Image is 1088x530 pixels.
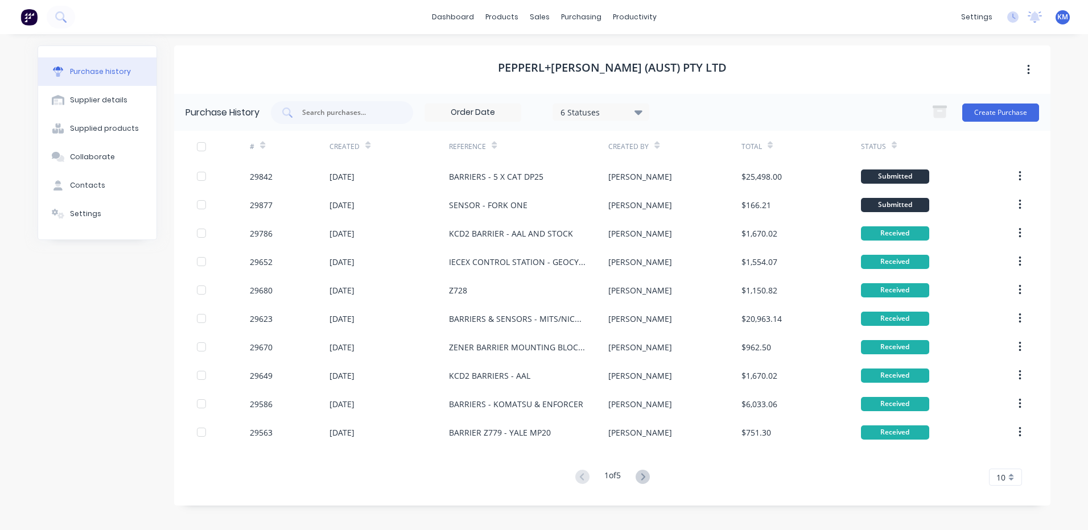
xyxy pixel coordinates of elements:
[861,340,929,354] div: Received
[962,103,1039,122] button: Create Purchase
[608,171,672,183] div: [PERSON_NAME]
[329,398,355,410] div: [DATE]
[741,313,782,325] div: $20,963.14
[607,9,662,26] div: productivity
[604,469,621,486] div: 1 of 5
[329,199,355,211] div: [DATE]
[250,427,273,438] div: 29563
[741,427,771,438] div: $751.30
[741,256,777,268] div: $1,554.07
[186,106,259,119] div: Purchase History
[608,341,672,353] div: [PERSON_NAME]
[70,209,101,219] div: Settings
[250,313,273,325] div: 29623
[480,9,524,26] div: products
[449,398,583,410] div: BARRIERS - KOMATSU & ENFORCER
[741,199,771,211] div: $166.21
[250,256,273,268] div: 29652
[250,341,273,353] div: 29670
[608,313,672,325] div: [PERSON_NAME]
[608,427,672,438] div: [PERSON_NAME]
[555,9,607,26] div: purchasing
[608,284,672,296] div: [PERSON_NAME]
[250,227,273,239] div: 29786
[449,427,551,438] div: BARRIER Z779 - YALE MP20
[608,256,672,268] div: [PERSON_NAME]
[70,152,115,162] div: Collaborate
[861,255,929,269] div: Received
[449,284,467,296] div: Z728
[250,398,273,410] div: 29586
[449,142,486,152] div: Reference
[608,142,649,152] div: Created By
[38,114,156,143] button: Supplied products
[38,171,156,200] button: Contacts
[449,227,573,239] div: KCD2 BARRIER - AAL AND STOCK
[741,227,777,239] div: $1,670.02
[426,9,480,26] a: dashboard
[70,95,127,105] div: Supplier details
[861,198,929,212] div: Submitted
[20,9,38,26] img: Factory
[449,171,543,183] div: BARRIERS - 5 X CAT DP25
[449,313,586,325] div: BARRIERS & SENSORS - MITS/NICH FB25 Z1 X 2
[250,142,254,152] div: #
[329,427,355,438] div: [DATE]
[329,284,355,296] div: [DATE]
[70,67,131,77] div: Purchase history
[861,397,929,411] div: Received
[329,142,360,152] div: Created
[329,227,355,239] div: [DATE]
[449,341,586,353] div: ZENER BARRIER MOUNTING BLOCKS
[250,284,273,296] div: 29680
[996,471,1005,483] span: 10
[38,143,156,171] button: Collaborate
[741,142,762,152] div: Total
[741,284,777,296] div: $1,150.82
[301,107,395,118] input: Search purchases...
[329,313,355,325] div: [DATE]
[861,169,929,184] div: Submitted
[329,256,355,268] div: [DATE]
[608,199,672,211] div: [PERSON_NAME]
[38,86,156,114] button: Supplier details
[38,57,156,86] button: Purchase history
[498,61,727,74] h1: PEPPERL+[PERSON_NAME] (AUST) PTY LTD
[608,370,672,382] div: [PERSON_NAME]
[741,370,777,382] div: $1,670.02
[38,200,156,228] button: Settings
[250,370,273,382] div: 29649
[608,227,672,239] div: [PERSON_NAME]
[449,256,586,268] div: IECEX CONTROL STATION - GEOCYCLE
[449,370,530,382] div: KCD2 BARRIERS - AAL
[861,142,886,152] div: Status
[861,226,929,241] div: Received
[861,425,929,440] div: Received
[861,312,929,326] div: Received
[561,106,642,118] div: 6 Statuses
[425,104,521,121] input: Order Date
[329,370,355,382] div: [DATE]
[741,341,771,353] div: $962.50
[741,171,782,183] div: $25,498.00
[329,341,355,353] div: [DATE]
[608,398,672,410] div: [PERSON_NAME]
[1057,12,1068,22] span: KM
[250,171,273,183] div: 29842
[524,9,555,26] div: sales
[329,171,355,183] div: [DATE]
[861,368,929,383] div: Received
[70,123,139,134] div: Supplied products
[741,398,777,410] div: $6,033.06
[250,199,273,211] div: 29877
[449,199,527,211] div: SENSOR - FORK ONE
[70,180,105,191] div: Contacts
[861,283,929,297] div: Received
[955,9,998,26] div: settings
